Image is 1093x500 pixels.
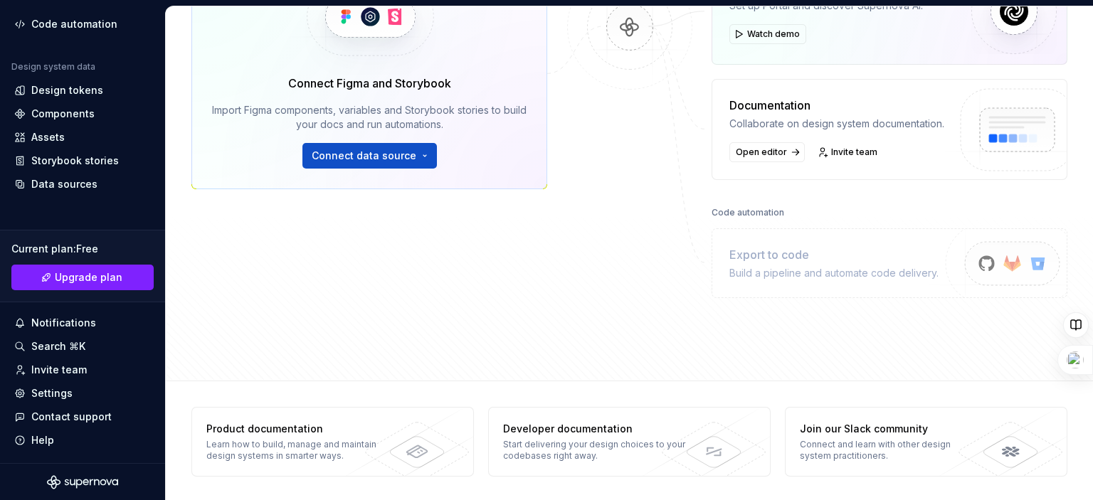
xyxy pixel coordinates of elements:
div: Export to code [729,246,939,263]
a: Settings [9,382,157,405]
button: Watch demo [729,24,806,44]
div: Assets [31,130,65,144]
button: Help [9,429,157,452]
a: Storybook stories [9,149,157,172]
div: Code automation [31,17,117,31]
div: Connect and learn with other design system practitioners. [800,439,982,462]
div: Documentation [729,97,944,114]
button: Connect data source [302,143,437,169]
div: Collaborate on design system documentation. [729,117,944,131]
button: Search ⌘K [9,335,157,358]
span: Invite team [831,147,877,158]
a: Developer documentationStart delivering your design choices to your codebases right away. [488,407,771,477]
a: Open editor [729,142,805,162]
a: Join our Slack communityConnect and learn with other design system practitioners. [785,407,1067,477]
div: Join our Slack community [800,422,982,436]
button: Contact support [9,405,157,428]
a: Upgrade plan [11,265,154,290]
div: Learn how to build, manage and maintain design systems in smarter ways. [206,439,389,462]
a: Invite team [813,142,884,162]
div: Contact support [31,410,112,424]
div: Components [31,107,95,121]
div: Invite team [31,363,87,377]
div: Current plan : Free [11,242,154,256]
span: Connect data source [312,149,416,163]
span: Open editor [736,147,787,158]
div: Developer documentation [503,422,685,436]
a: Invite team [9,358,157,381]
div: Import Figma components, variables and Storybook stories to build your docs and run automations. [212,103,527,132]
div: Design tokens [31,83,103,97]
div: Data sources [31,177,97,191]
span: Watch demo [747,28,800,40]
a: Code automation [9,13,157,36]
button: Notifications [9,312,157,334]
a: Data sources [9,173,157,196]
div: Code automation [712,203,784,223]
div: Build a pipeline and automate code delivery. [729,266,939,280]
div: Start delivering your design choices to your codebases right away. [503,439,685,462]
div: Product documentation [206,422,389,436]
div: Design system data [11,61,95,73]
div: Notifications [31,316,96,330]
a: Components [9,102,157,125]
a: Assets [9,126,157,149]
span: Upgrade plan [55,270,122,284]
div: Storybook stories [31,154,119,168]
div: Search ⌘K [31,339,85,353]
svg: Supernova Logo [47,475,118,489]
div: Help [31,433,54,447]
a: Product documentationLearn how to build, manage and maintain design systems in smarter ways. [191,407,474,477]
div: Connect Figma and Storybook [288,75,451,92]
a: Design tokens [9,79,157,102]
div: Settings [31,386,73,400]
